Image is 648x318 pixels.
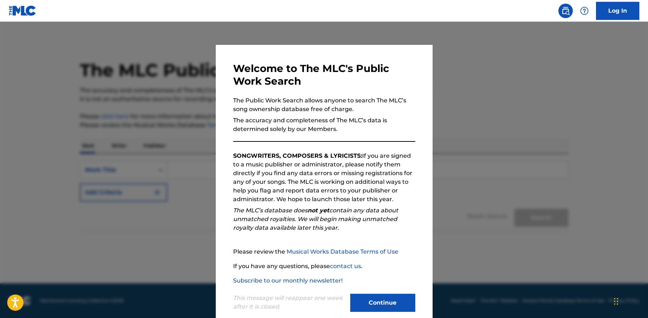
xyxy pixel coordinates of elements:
strong: not yet [308,207,329,214]
strong: SONGWRITERS, COMPOSERS & LYRICISTS: [233,152,362,159]
div: Help [577,4,592,18]
p: The Public Work Search allows anyone to search The MLC’s song ownership database free of charge. [233,96,415,114]
a: Musical Works Database Terms of Use [287,248,398,255]
iframe: Chat Widget [612,283,648,318]
h3: Welcome to The MLC's Public Work Search [233,62,415,88]
p: Please review the [233,247,415,256]
a: Log In [596,2,639,20]
a: Public Search [558,4,573,18]
img: search [561,7,570,15]
p: The accuracy and completeness of The MLC’s data is determined solely by our Members. [233,116,415,133]
a: contact us [330,263,361,270]
p: If you are signed to a music publisher or administrator, please notify them directly if you find ... [233,152,415,204]
a: Subscribe to our monthly newsletter! [233,277,343,284]
div: Drag [614,291,618,312]
button: Continue [350,294,415,312]
img: MLC Logo [9,5,37,16]
em: The MLC’s database does contain any data about unmatched royalties. We will begin making unmatche... [233,207,398,231]
img: help [580,7,589,15]
p: If you have any questions, please . [233,262,415,271]
p: This message will reappear one week after it is closed. [233,294,346,311]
